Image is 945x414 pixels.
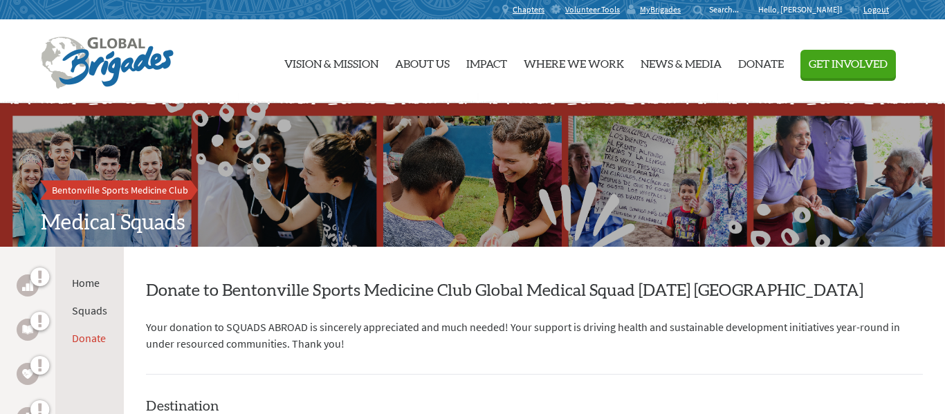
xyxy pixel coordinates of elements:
a: Bentonville Sports Medicine Club [41,180,199,200]
li: Home [72,274,107,291]
a: Education [17,319,39,341]
span: Logout [863,4,889,15]
a: Health [17,363,39,385]
img: Education [22,325,33,335]
span: MyBrigades [640,4,681,15]
a: Impact [466,26,507,97]
p: Your donation to SQUADS ABROAD is sincerely appreciated and much needed! Your support is driving ... [146,319,923,352]
a: Vision & Mission [284,26,378,97]
span: Volunteer Tools [565,4,620,15]
a: Business [17,274,39,297]
a: Logout [849,4,889,15]
button: Get Involved [800,50,896,78]
span: Chapters [513,4,544,15]
a: Donate [72,331,106,345]
h2: Donate to Bentonville Sports Medicine Club Global Medical Squad [DATE] [GEOGRAPHIC_DATA] [146,280,923,302]
li: Squads [72,302,107,319]
li: Donate [72,330,107,346]
a: Home [72,276,100,290]
a: Donate [738,26,784,97]
span: Get Involved [809,59,888,70]
input: Search... [709,4,749,15]
h2: Medical Squads [41,211,904,236]
a: Where We Work [524,26,624,97]
span: Bentonville Sports Medicine Club [52,184,188,196]
a: About Us [395,26,450,97]
p: Hello, [PERSON_NAME]! [758,4,849,15]
a: Squads [72,303,107,317]
img: Global Brigades Logo [41,37,174,89]
img: Business [22,280,33,291]
a: News & Media [641,26,722,97]
img: Health [22,369,33,378]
